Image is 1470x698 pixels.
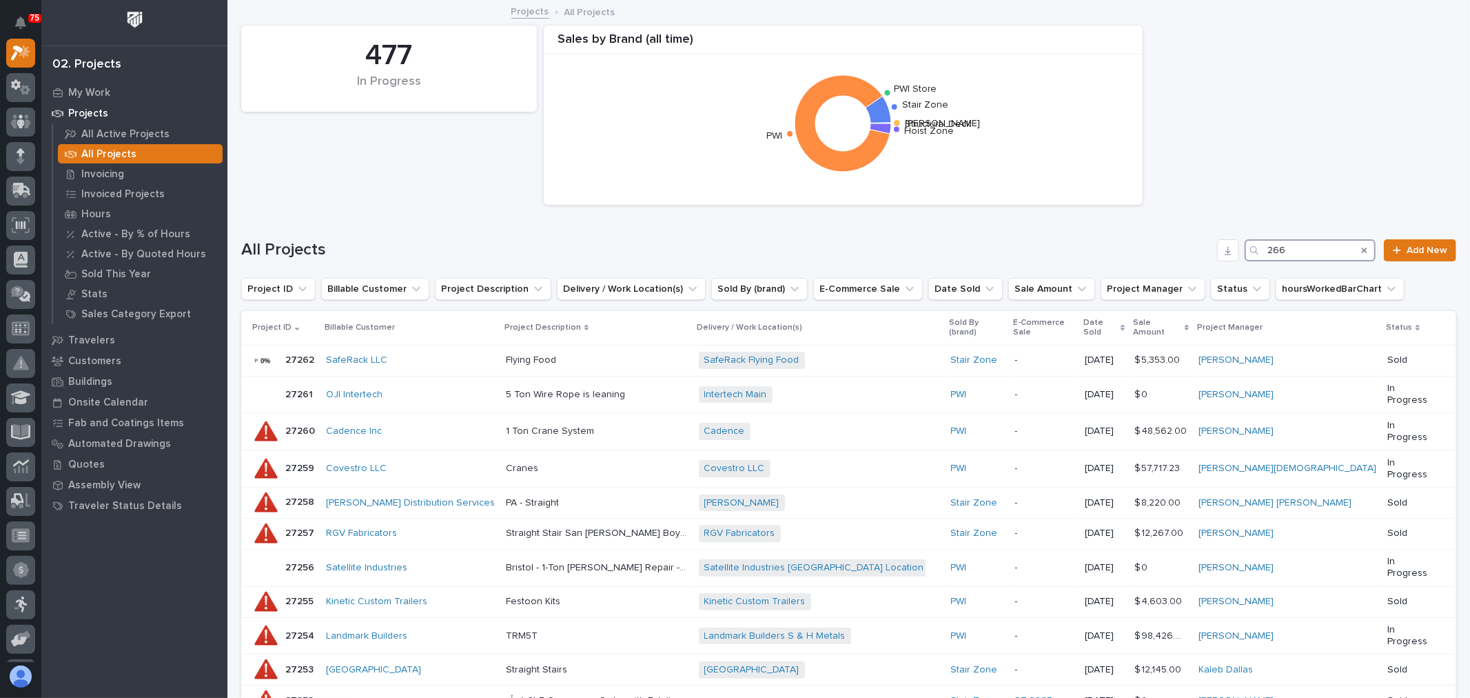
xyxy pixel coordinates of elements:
p: Project ID [252,320,292,335]
p: Sold [1387,355,1434,366]
img: Workspace Logo [122,7,147,32]
tr: 2725827258 [PERSON_NAME] Distribution Services PA - StraightPA - Straight [PERSON_NAME] Stair Zon... [241,487,1456,518]
a: Active - By Quoted Hours [53,244,227,263]
p: Fab and Coatings Items [68,417,184,430]
a: Automated Drawings [41,433,227,454]
a: Cadence Inc [326,426,382,437]
text: Structural Deck [905,119,971,129]
p: Festoon Kits [506,593,563,608]
p: In Progress [1387,383,1434,406]
a: [PERSON_NAME] [1198,596,1274,608]
p: Bristol - 1-Ton Starke Repair - chain/hook jammed - limit did not stop it [506,559,691,574]
p: 27253 [285,661,316,676]
a: RGV Fabricators [704,528,775,539]
a: Invoiced Projects [53,184,227,203]
a: Add New [1384,239,1456,261]
a: [PERSON_NAME] [1198,389,1274,401]
h1: All Projects [241,240,1212,260]
p: Buildings [68,376,112,388]
p: Customers [68,355,121,368]
a: Cadence [704,426,745,437]
button: users-avatar [6,662,35,691]
p: Active - By Quoted Hours [81,248,206,261]
p: Traveler Status Details [68,500,182,512]
p: [DATE] [1085,664,1124,676]
a: Stair Zone [951,355,998,366]
p: [DATE] [1085,355,1124,366]
div: Notifications75 [17,17,35,39]
tr: 2725627256 Satellite Industries Bristol - 1-Ton [PERSON_NAME] Repair - chain/hook jammed - limit ... [241,549,1456,586]
p: Status [1386,320,1412,335]
p: 27255 [285,593,316,608]
a: Stats [53,284,227,303]
a: Projects [511,3,549,19]
button: Date Sold [928,278,1003,300]
a: [PERSON_NAME] [1198,528,1274,539]
p: Projects [68,108,108,120]
a: Assembly View [41,475,227,495]
p: - [1015,426,1074,437]
a: Travelers [41,330,227,350]
div: Sales by Brand (all time) [544,32,1143,55]
a: Covestro LLC [704,463,765,475]
p: Active - By % of Hours [81,228,190,241]
div: 477 [265,39,513,73]
p: - [1015,528,1074,539]
a: My Work [41,82,227,103]
button: Project Description [435,278,551,300]
p: Sold This Year [81,268,151,281]
a: PWI [951,630,967,642]
p: Sold By (brand) [950,315,1005,341]
a: Landmark Builders [326,630,407,642]
a: Traveler Status Details [41,495,227,516]
a: [PERSON_NAME] [PERSON_NAME] [1198,497,1351,509]
a: Sales Category Export [53,304,227,323]
p: Sold [1387,497,1434,509]
p: $ 0 [1135,559,1151,574]
a: [GEOGRAPHIC_DATA] [326,664,421,676]
p: 27259 [285,460,317,475]
p: Invoicing [81,168,124,181]
p: 27257 [285,525,317,539]
tr: 2725427254 Landmark Builders TRM5TTRM5T Landmark Builders S & H Metals PWI -[DATE]$ 98,426.00$ 98... [241,617,1456,655]
p: $ 12,145.00 [1135,661,1185,676]
p: Stats [81,288,108,301]
p: Sales Category Export [81,308,191,321]
a: [PERSON_NAME] [704,497,779,509]
tr: 2726127261 OJI Intertech 5 Ton Wire Rope is leaning5 Ton Wire Rope is leaning Intertech Main PWI ... [241,376,1456,413]
p: Delivery / Work Location(s) [697,320,803,335]
a: Stair Zone [951,497,998,509]
p: E-Commerce Sale [1014,315,1075,341]
p: In Progress [1387,556,1434,579]
a: Hours [53,204,227,223]
p: [DATE] [1085,389,1124,401]
p: Straight Stairs [506,661,570,676]
a: Satellite Industries [326,562,407,574]
p: PA - Straight [506,495,562,509]
a: Active - By % of Hours [53,224,227,243]
p: Project Manager [1197,320,1263,335]
a: Sold This Year [53,264,227,283]
tr: 2725727257 RGV Fabricators Straight Stair San [PERSON_NAME] Boys-Girls ClubStraight Stair San [PE... [241,518,1456,549]
button: Sold By (brand) [711,278,808,300]
a: All Projects [53,144,227,163]
p: $ 4,603.00 [1135,593,1185,608]
a: Onsite Calendar [41,392,227,412]
text: PWI [766,132,782,141]
a: Buildings [41,371,227,392]
p: [DATE] [1085,630,1124,642]
p: - [1015,664,1074,676]
tr: 2726027260 Cadence Inc 1 Ton Crane System1 Ton Crane System Cadence PWI -[DATE]$ 48,562.00$ 48,56... [241,413,1456,450]
p: In Progress [1387,420,1434,443]
p: Automated Drawings [68,438,171,450]
span: Add New [1407,246,1447,255]
a: Invoicing [53,164,227,183]
button: Status [1211,278,1270,300]
a: Kinetic Custom Trailers [704,596,806,608]
a: Stair Zone [951,664,998,676]
p: [DATE] [1085,463,1124,475]
a: [PERSON_NAME] [1198,562,1274,574]
p: 75 [30,13,39,23]
button: Project Manager [1101,278,1205,300]
a: PWI [951,463,967,475]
